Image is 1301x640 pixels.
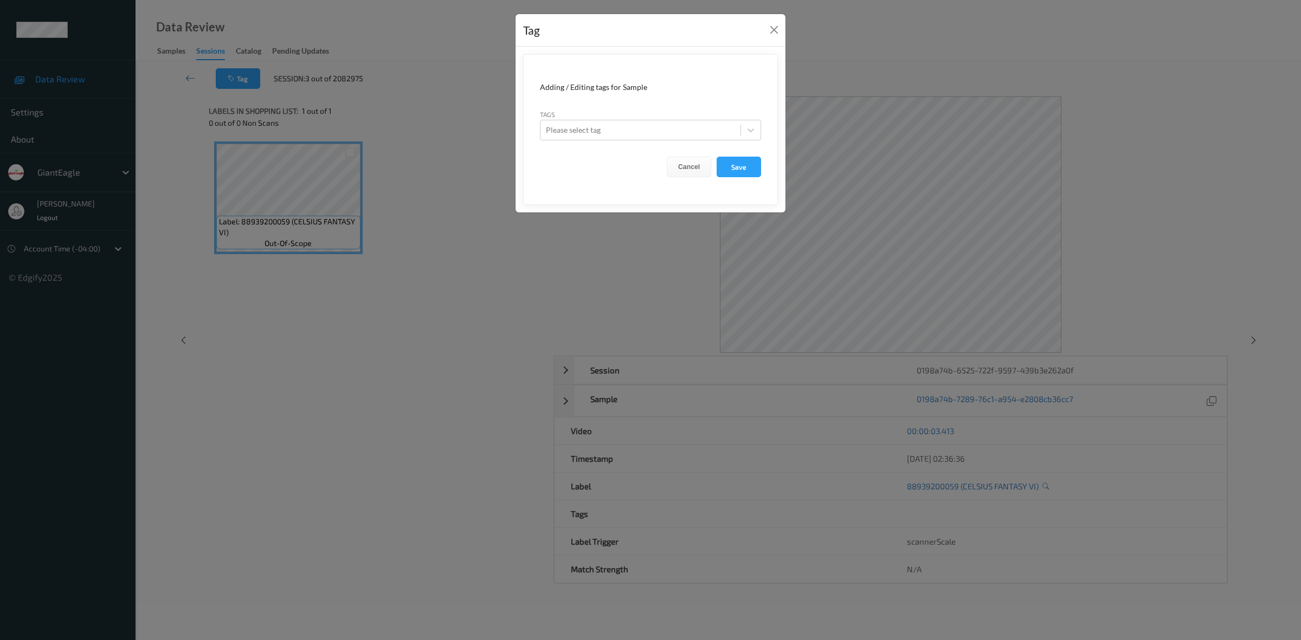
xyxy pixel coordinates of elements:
div: Adding / Editing tags for Sample [540,82,761,93]
button: Cancel [667,157,711,177]
button: Save [717,157,761,177]
div: Tag [523,22,540,39]
button: Close [767,22,782,37]
label: Tags [540,109,555,119]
